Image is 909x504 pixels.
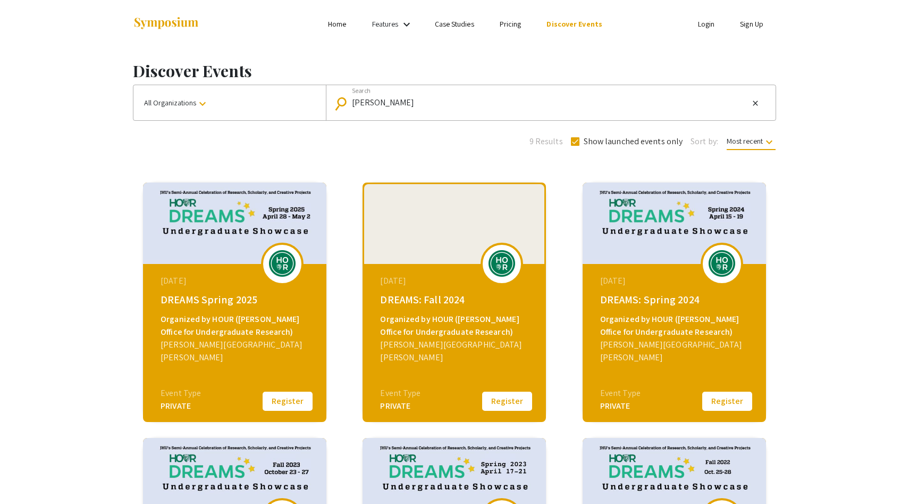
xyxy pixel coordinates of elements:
[691,135,718,148] span: Sort by:
[133,61,776,80] h1: Discover Events
[600,400,641,412] div: PRIVATE
[161,400,201,412] div: PRIVATE
[161,313,312,338] div: Organized by HOUR ([PERSON_NAME] Office for Undergraduate Research)
[161,275,312,287] div: [DATE]
[372,19,399,29] a: Features
[328,19,346,29] a: Home
[698,19,715,29] a: Login
[266,250,298,277] img: dreams-spring-2025_eventLogo_7b54a7_.png
[380,400,420,412] div: PRIVATE
[196,97,209,110] mat-icon: keyboard_arrow_down
[600,292,751,308] div: DREAMS: Spring 2024
[749,97,762,110] button: Clear
[727,136,776,150] span: Most recent
[380,275,531,287] div: [DATE]
[133,85,326,120] button: All Organizations
[584,135,683,148] span: Show launched events only
[600,387,641,400] div: Event Type
[380,292,531,308] div: DREAMS: Fall 2024
[701,390,754,412] button: Register
[763,136,776,148] mat-icon: keyboard_arrow_down
[435,19,474,29] a: Case Studies
[706,250,738,277] img: dreams-spring-2024_eventLogo_346f6f_.png
[718,131,784,151] button: Most recent
[751,98,760,108] mat-icon: close
[740,19,763,29] a: Sign Up
[400,18,413,31] mat-icon: Expand Features list
[144,98,209,108] span: All Organizations
[600,313,751,338] div: Organized by HOUR ([PERSON_NAME] Office for Undergraduate Research)
[161,387,201,400] div: Event Type
[261,390,314,412] button: Register
[600,275,751,287] div: [DATE]
[352,98,748,108] input: Looking for something specific?
[600,338,751,364] div: [PERSON_NAME][GEOGRAPHIC_DATA][PERSON_NAME]
[380,338,531,364] div: [PERSON_NAME][GEOGRAPHIC_DATA][PERSON_NAME]
[380,387,420,400] div: Event Type
[143,183,326,264] img: dreams-spring-2025_eventCoverPhoto_df4d26__thumb.jpg
[161,338,312,364] div: [PERSON_NAME][GEOGRAPHIC_DATA][PERSON_NAME]
[546,19,602,29] a: Discover Events
[380,313,531,338] div: Organized by HOUR ([PERSON_NAME] Office for Undergraduate Research)
[486,250,518,277] img: dreams-fall-2024_eventLogo_ff6658_.png
[583,183,766,264] img: dreams-spring-2024_eventCoverPhoto_ffb700__thumb.jpg
[161,292,312,308] div: DREAMS Spring 2025
[336,94,351,113] mat-icon: Search
[133,16,199,31] img: Symposium by ForagerOne
[500,19,521,29] a: Pricing
[481,390,534,412] button: Register
[529,135,563,148] span: 9 Results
